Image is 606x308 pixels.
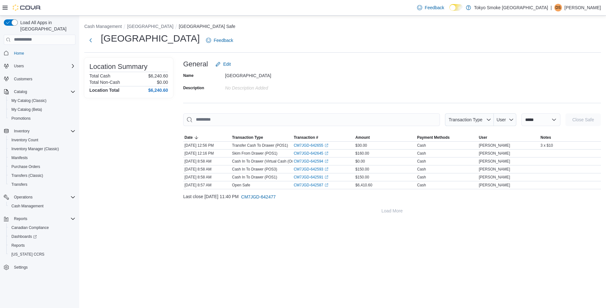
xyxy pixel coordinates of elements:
a: CM7JGD-642593External link [294,167,328,172]
span: Canadian Compliance [11,225,49,230]
span: Inventory Manager (Classic) [9,145,75,153]
button: [GEOGRAPHIC_DATA] [127,24,173,29]
button: Inventory [1,127,78,136]
div: Last close [DATE] 11:40 PM [183,191,601,203]
span: Dashboards [9,233,75,240]
p: Cash In To Drawer (POS1) [232,175,277,180]
button: Canadian Compliance [6,223,78,232]
div: No Description added [225,83,310,90]
button: Settings [1,263,78,272]
button: Catalog [11,88,29,96]
span: Edit [223,61,231,67]
button: CM7JGD-642477 [239,191,278,203]
a: Transfers (Classic) [9,172,46,179]
span: Cash Management [11,204,43,209]
a: CM7JGD-642591External link [294,175,328,180]
span: Reports [11,215,75,223]
h1: [GEOGRAPHIC_DATA] [101,32,200,45]
div: [DATE] 8:58 AM [183,173,231,181]
span: Transaction Type [232,135,263,140]
button: Transaction Type [231,134,293,141]
span: Reports [11,243,25,248]
button: Promotions [6,114,78,123]
button: Reports [11,215,30,223]
input: Dark Mode [449,4,463,11]
button: Users [1,62,78,70]
div: Destinee Sullivan [554,4,562,11]
span: Purchase Orders [11,164,40,169]
a: Dashboards [9,233,39,240]
input: This is a search bar. As you type, the results lower in the page will automatically filter. [183,113,440,126]
button: Payment Methods [416,134,478,141]
a: My Catalog (Beta) [9,106,45,113]
svg: External link [325,183,328,187]
a: CM7JGD-642645External link [294,151,328,156]
span: [PERSON_NAME] [479,151,510,156]
h6: Total Non-Cash [89,80,120,85]
div: [DATE] 8:58 AM [183,165,231,173]
span: Customers [11,75,75,83]
span: Close Safe [572,117,594,123]
button: [GEOGRAPHIC_DATA] Safe [179,24,235,29]
a: Inventory Manager (Classic) [9,145,61,153]
button: User [494,113,516,126]
span: Inventory [11,127,75,135]
span: CM7JGD-642477 [241,194,276,200]
button: Operations [1,193,78,202]
a: Promotions [9,115,33,122]
button: Edit [213,58,233,70]
button: Cash Management [6,202,78,211]
span: Load More [382,208,403,214]
div: Cash [417,151,426,156]
span: My Catalog (Classic) [9,97,75,104]
button: Purchase Orders [6,162,78,171]
span: Amount [355,135,370,140]
a: Manifests [9,154,30,162]
span: Catalog [11,88,75,96]
a: [US_STATE] CCRS [9,251,47,258]
button: Inventory Manager (Classic) [6,144,78,153]
button: Transaction # [293,134,354,141]
div: Cash [417,175,426,180]
h3: General [183,60,208,68]
h4: $6,240.60 [148,88,168,93]
span: Canadian Compliance [9,224,75,231]
span: My Catalog (Classic) [11,98,47,103]
a: Home [11,50,27,57]
span: [PERSON_NAME] [479,143,510,148]
span: $150.00 [355,167,369,172]
span: Feedback [425,4,444,11]
button: Customers [1,74,78,84]
button: Transaction Type [445,113,494,126]
span: 3 x $10 [540,143,553,148]
span: [PERSON_NAME] [479,167,510,172]
p: Transfer Cash To Drawer (POS1) [232,143,288,148]
span: Transfers [9,181,75,188]
button: Close Safe [565,113,601,126]
p: | [551,4,552,11]
span: Notes [540,135,551,140]
p: $6,240.60 [148,73,168,78]
span: Washington CCRS [9,251,75,258]
nav: An example of EuiBreadcrumbs [84,23,601,31]
span: Customers [14,77,32,82]
span: Inventory Count [9,136,75,144]
div: Cash [417,159,426,164]
span: Operations [11,193,75,201]
button: Notes [539,134,601,141]
span: Transfers (Classic) [11,173,43,178]
span: My Catalog (Beta) [9,106,75,113]
h4: Location Total [89,88,119,93]
span: Inventory Count [11,137,38,143]
span: Users [11,62,75,70]
span: DS [556,4,561,11]
span: Transfers (Classic) [9,172,75,179]
a: Settings [11,264,30,271]
a: Purchase Orders [9,163,43,171]
span: Transfers [11,182,27,187]
a: CM7JGD-642587External link [294,183,328,188]
span: [PERSON_NAME] [479,183,510,188]
span: User [497,117,506,122]
span: Dashboards [11,234,37,239]
div: [DATE] 8:58 AM [183,157,231,165]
